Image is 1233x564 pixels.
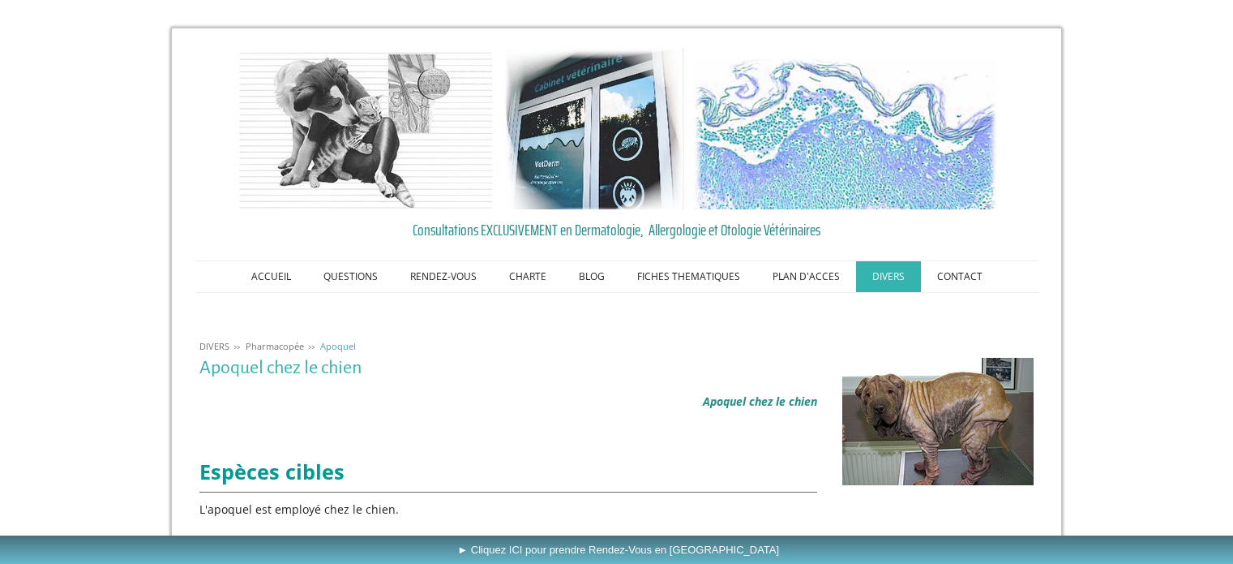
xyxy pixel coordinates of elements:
[242,340,308,352] a: Pharmacopée
[316,340,360,352] a: Apoquel
[320,340,356,352] span: Apoquel
[563,261,621,292] a: BLOG
[493,261,563,292] a: CHARTE
[199,358,818,378] h1: Apoquel chez le chien
[621,261,756,292] a: FICHES THEMATIQUES
[703,394,817,409] span: Apoquel chez le chien
[246,340,304,352] span: Pharmacopée
[856,261,921,292] a: DIVERS
[307,261,394,292] a: QUESTIONS
[394,261,493,292] a: RENDEZ-VOUS
[199,501,818,518] p: L'apoquel est employé chez le chien.
[235,261,307,292] a: ACCUEIL
[457,544,779,556] span: ► Cliquez ICI pour prendre Rendez-Vous en [GEOGRAPHIC_DATA]
[199,217,1034,242] a: Consultations EXCLUSIVEMENT en Dermatologie, Allergologie et Otologie Vétérinaires
[195,340,233,352] a: DIVERS
[921,261,999,292] a: CONTACT
[199,340,229,352] span: DIVERS
[199,461,818,493] h2: Espèces cibles
[756,261,856,292] a: PLAN D'ACCES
